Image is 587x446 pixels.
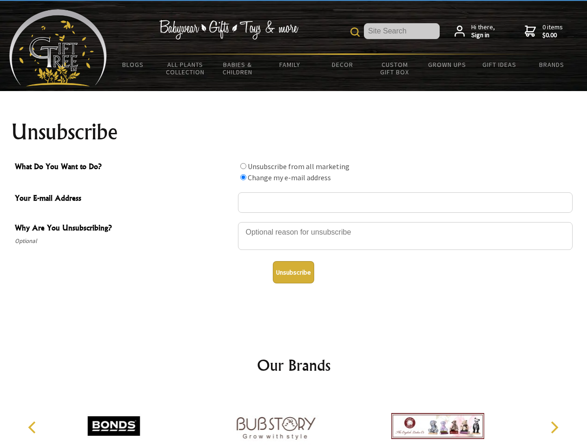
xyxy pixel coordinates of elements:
[316,55,369,74] a: Decor
[542,31,563,39] strong: $0.00
[240,163,246,169] input: What Do You Want to Do?
[364,23,440,39] input: Site Search
[542,23,563,39] span: 0 items
[11,121,576,143] h1: Unsubscribe
[471,31,495,39] strong: Sign in
[350,27,360,37] img: product search
[159,55,212,82] a: All Plants Collection
[525,23,563,39] a: 0 items$0.00
[15,192,233,206] span: Your E-mail Address
[473,55,526,74] a: Gift Ideas
[15,161,233,174] span: What Do You Want to Do?
[248,173,331,182] label: Change my e-mail address
[273,261,314,283] button: Unsubscribe
[23,417,44,438] button: Previous
[238,222,573,250] textarea: Why Are You Unsubscribing?
[471,23,495,39] span: Hi there,
[15,236,233,247] span: Optional
[107,55,159,74] a: BLOGS
[9,9,107,86] img: Babyware - Gifts - Toys and more...
[240,174,246,180] input: What Do You Want to Do?
[248,162,350,171] label: Unsubscribe from all marketing
[421,55,473,74] a: Grown Ups
[264,55,317,74] a: Family
[19,354,569,376] h2: Our Brands
[211,55,264,82] a: Babies & Children
[369,55,421,82] a: Custom Gift Box
[15,222,233,236] span: Why Are You Unsubscribing?
[238,192,573,213] input: Your E-mail Address
[159,20,298,39] img: Babywear - Gifts - Toys & more
[455,23,495,39] a: Hi there,Sign in
[544,417,564,438] button: Next
[526,55,578,74] a: Brands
